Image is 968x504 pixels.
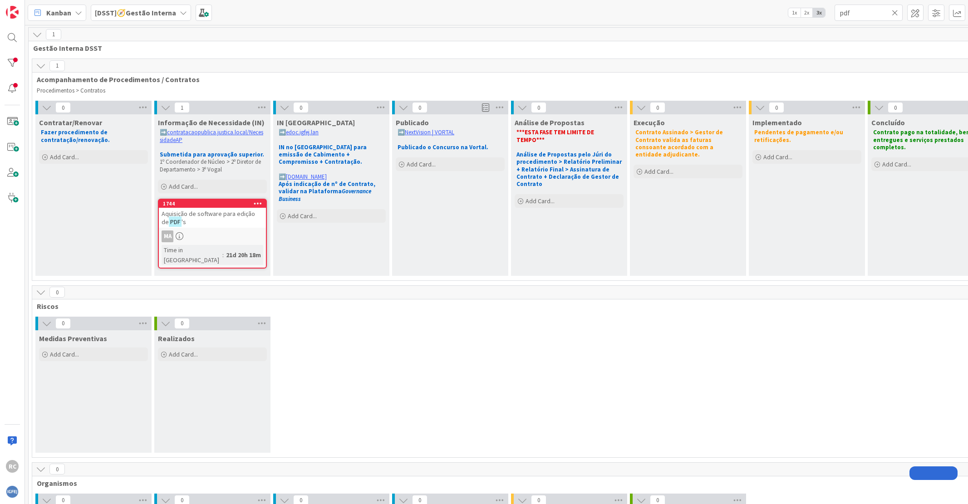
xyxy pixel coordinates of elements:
[222,250,224,260] span: :
[763,153,792,161] span: Add Card...
[159,200,266,208] div: 1744
[169,350,198,358] span: Add Card...
[788,8,801,17] span: 1x
[515,118,585,127] span: Análise de Propostas
[871,118,905,127] span: Concluído
[516,151,623,188] strong: Análise de Propostas pelo Júri do procedimento > Relatório Preliminar + Relatório Final > Assinat...
[650,102,665,113] span: 0
[407,160,436,168] span: Add Card...
[526,197,555,205] span: Add Card...
[46,7,71,18] span: Kanban
[801,8,813,17] span: 2x
[277,118,355,127] span: IN Aprovada
[162,210,255,226] span: Aquisição de software para edição de
[531,102,546,113] span: 0
[174,102,190,113] span: 1
[39,334,107,343] span: Medidas Preventivas
[160,151,264,158] strong: Submetida para aprovação superior.
[162,245,222,265] div: Time in [GEOGRAPHIC_DATA]
[41,128,110,143] strong: Fazer procedimento de contratação/renovação.
[160,129,265,144] p: ➡️
[516,128,595,143] strong: ***ESTA FASE TEM LIMITE DE TEMPO***
[169,182,198,191] span: Add Card...
[158,334,195,343] span: Realizados
[396,118,429,127] span: Publicado
[158,118,265,127] span: Informação de Necessidade (IN)
[163,201,266,207] div: 1744
[49,464,65,475] span: 0
[882,160,911,168] span: Add Card...
[169,216,182,227] mark: PDF
[55,318,71,329] span: 0
[49,60,65,71] span: 1
[405,128,454,136] a: NextVision | VORTAL
[635,128,724,158] strong: Contrato Assinado > Gestor de Contrato valida as faturas consoante acordado com a entidade adjudi...
[288,212,317,220] span: Add Card...
[644,167,673,176] span: Add Card...
[159,200,266,228] div: 1744Aquisição de software para edição dePDF's
[752,118,802,127] span: Implementado
[50,350,79,358] span: Add Card...
[398,129,503,136] p: ➡️
[160,158,265,173] p: 1º Coordenador de Núcleo > 2º Diretor de Departamento > 3º Vogal
[6,460,19,473] div: RC
[398,143,488,151] strong: Publicado o Concurso na Vortal.
[286,173,327,181] a: [DOMAIN_NAME]
[279,129,384,136] p: ➡️
[286,128,319,136] a: edoc.igfej.lan
[159,230,266,242] div: MA
[279,187,373,202] em: Governance Business
[224,250,263,260] div: 21d 20h 18m
[835,5,903,21] input: Quick Filter...
[174,318,190,329] span: 0
[813,8,825,17] span: 3x
[634,118,665,127] span: Execução
[6,6,19,19] img: Visit kanbanzone.com
[6,485,19,498] img: avatar
[769,102,784,113] span: 0
[754,128,845,143] strong: Pendentes de pagamento e/ou retificações.
[46,29,61,40] span: 1
[279,143,368,166] strong: IN no [GEOGRAPHIC_DATA] para emissão de Cabimento + Compromisso + Contratação.
[50,153,79,161] span: Add Card...
[55,102,71,113] span: 0
[182,218,186,226] span: 's
[279,180,377,203] strong: Após indicação de nº de Contrato, validar na Plataforma
[49,287,65,298] span: 0
[279,173,384,181] p: ➡️
[158,199,267,269] a: 1744Aquisição de software para edição dePDF'sMATime in [GEOGRAPHIC_DATA]:21d 20h 18m
[160,128,263,143] a: contratacaopublica.justica.local/NecessidadeAP
[39,118,102,127] span: Contratar/Renovar
[412,102,427,113] span: 0
[95,8,176,17] b: [DSST]🧭Gestão Interna
[162,230,173,242] div: MA
[293,102,309,113] span: 0
[888,102,903,113] span: 0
